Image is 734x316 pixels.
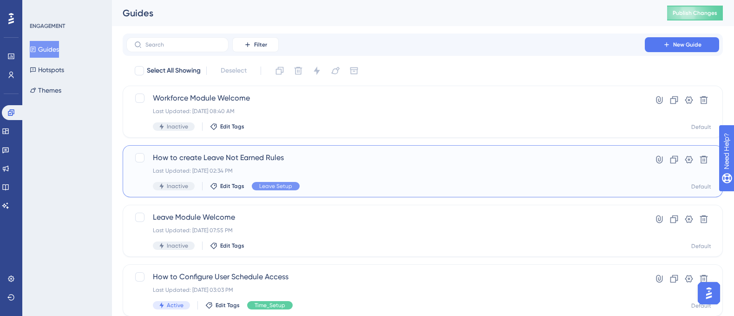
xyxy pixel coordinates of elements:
button: Edit Tags [210,182,244,190]
button: Filter [232,37,279,52]
div: Default [691,242,711,250]
span: Edit Tags [220,123,244,130]
div: Default [691,183,711,190]
div: Guides [123,7,644,20]
button: New Guide [645,37,719,52]
span: Edit Tags [220,182,244,190]
span: Filter [254,41,267,48]
span: Need Help? [22,2,58,13]
button: Hotspots [30,61,64,78]
div: Default [691,302,711,309]
div: Default [691,123,711,131]
button: Guides [30,41,59,58]
div: Last Updated: [DATE] 02:34 PM [153,167,618,175]
span: Deselect [221,65,247,76]
div: Last Updated: [DATE] 07:55 PM [153,227,618,234]
span: Publish Changes [673,9,717,17]
span: Inactive [167,182,188,190]
span: Time_Setup [255,302,285,309]
span: Active [167,302,183,309]
span: Workforce Module Welcome [153,93,618,104]
span: Inactive [167,242,188,249]
button: Edit Tags [205,302,240,309]
span: Inactive [167,123,188,130]
span: Edit Tags [220,242,244,249]
span: Leave Module Welcome [153,212,618,223]
button: Edit Tags [210,123,244,130]
button: Publish Changes [667,6,723,20]
span: Leave Setup [259,182,292,190]
button: Edit Tags [210,242,244,249]
span: New Guide [673,41,701,48]
span: Edit Tags [216,302,240,309]
span: How to Configure User Schedule Access [153,271,618,282]
div: Last Updated: [DATE] 08:40 AM [153,108,618,115]
input: Search [145,41,221,48]
div: ENGAGEMENT [30,22,65,30]
button: Themes [30,82,61,99]
iframe: UserGuiding AI Assistant Launcher [695,279,723,307]
span: Select All Showing [147,65,201,76]
button: Deselect [212,62,255,79]
span: How to create Leave Not Earned Rules [153,152,618,163]
div: Last Updated: [DATE] 03:03 PM [153,286,618,294]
